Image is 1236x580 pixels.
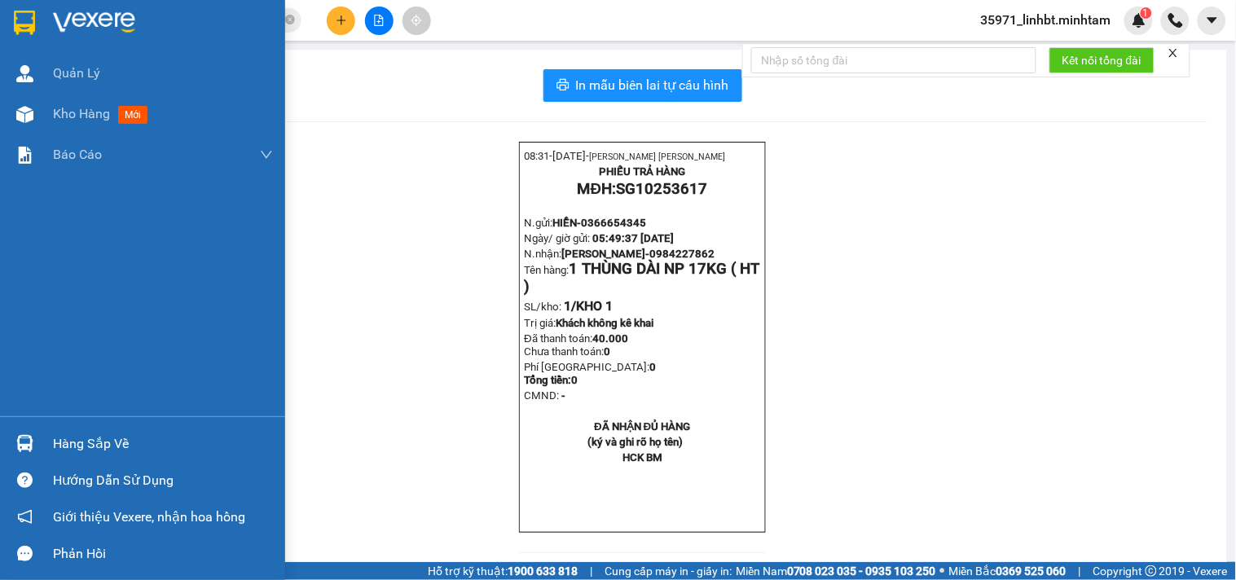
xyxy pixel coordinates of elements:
[561,389,565,402] span: -
[365,7,394,35] button: file-add
[5,102,196,114] span: N.nhận:
[556,317,653,329] span: Khách không kê khai
[524,361,656,386] span: Phí [GEOGRAPHIC_DATA]:
[62,72,127,85] span: 0366654345
[561,248,649,260] span: [PERSON_NAME]-
[16,435,33,452] img: warehouse-icon
[53,507,245,527] span: Giới thiệu Vexere, nhận hoa hồng
[42,102,130,114] span: [PERSON_NAME]-
[524,317,556,329] span: Trị giá:
[73,87,155,99] span: 05:49:37 [DATE]
[285,15,295,24] span: close-circle
[17,472,33,488] span: question-circle
[285,13,295,29] span: close-circle
[524,374,578,386] span: Tổng tiền:
[1205,13,1220,28] span: caret-down
[524,332,628,358] span: Đã thanh toán:
[402,7,431,35] button: aim
[53,106,110,121] span: Kho hàng
[599,165,685,178] strong: PHIẾU TRẢ HÀNG
[53,432,273,456] div: Hàng sắp về
[1132,13,1146,28] img: icon-new-feature
[524,150,725,162] span: 08:31-
[16,147,33,164] img: solution-icon
[571,374,578,386] span: 0
[787,565,936,578] strong: 0708 023 035 - 0935 103 250
[649,248,715,260] span: 0984227862
[96,37,187,55] span: SG10253617
[524,260,759,296] span: 1 THÙNG DÀI NP 17KG ( HT )
[524,345,610,358] span: Chưa thanh toán:
[524,248,715,260] span: N.nhận:
[524,217,646,229] span: N.gửi:
[33,72,127,85] span: HIỀN-
[53,468,273,493] div: Hướng dẫn sử dụng
[576,75,729,95] span: In mẫu biên lai tự cấu hình
[1146,565,1157,577] span: copyright
[524,232,590,244] span: Ngày/ giờ gửi:
[949,562,1067,580] span: Miền Bắc
[118,106,147,124] span: mới
[70,9,206,20] span: [PERSON_NAME] [PERSON_NAME]
[587,436,683,448] strong: (ký và ghi rõ họ tên)
[1198,7,1226,35] button: caret-down
[556,78,570,94] span: printer
[751,47,1036,73] input: Nhập số tổng đài
[33,7,206,20] span: [DATE]-
[578,180,707,198] strong: MĐH:
[940,568,945,574] span: ⚪️
[736,562,936,580] span: Miền Nam
[616,180,707,198] span: SG10253617
[592,232,674,244] span: 05:49:37 [DATE]
[53,144,102,165] span: Báo cáo
[524,264,759,294] span: Tên hàng:
[14,11,35,35] img: logo-vxr
[53,63,100,83] span: Quản Lý
[5,7,206,20] span: 08:31-
[16,106,33,123] img: warehouse-icon
[411,15,422,26] span: aim
[327,7,355,35] button: plus
[1168,47,1179,59] span: close
[5,87,71,99] span: Ngày/ giờ gửi:
[79,22,165,34] strong: PHIẾU TRẢ HÀNG
[576,298,613,314] span: KHO 1
[590,562,592,580] span: |
[57,37,187,55] strong: MĐH:
[1141,7,1152,19] sup: 1
[605,562,732,580] span: Cung cấp máy in - giấy in:
[336,15,347,26] span: plus
[968,10,1124,30] span: 35971_linhbt.minhtam
[564,298,613,314] span: 1/
[604,345,610,358] span: 0
[16,65,33,82] img: warehouse-icon
[53,542,273,566] div: Phản hồi
[17,546,33,561] span: message
[1168,13,1183,28] img: phone-icon
[1049,47,1155,73] button: Kết nối tổng đài
[543,69,742,102] button: printerIn mẫu biên lai tự cấu hình
[5,118,217,148] span: Tên hàng:
[552,217,646,229] span: HIỀN-
[428,562,578,580] span: Hỗ trợ kỹ thuật:
[552,150,725,162] span: [DATE]-
[594,420,690,433] strong: ĐÃ NHẬN ĐỦ HÀNG
[260,148,273,161] span: down
[996,565,1067,578] strong: 0369 525 060
[5,114,217,150] span: 1 THÙNG DÀI NP 17KG ( HT )
[589,152,725,162] span: [PERSON_NAME] [PERSON_NAME]
[524,301,561,313] span: SL/kho:
[592,332,628,345] span: 40.000
[524,361,656,386] strong: 0
[1079,562,1081,580] span: |
[524,389,559,402] span: CMND:
[17,509,33,525] span: notification
[622,451,662,464] span: HCK BM
[373,15,385,26] span: file-add
[5,72,127,85] span: N.gửi:
[130,102,196,114] span: 0984227862
[1062,51,1141,69] span: Kết nối tổng đài
[1143,7,1149,19] span: 1
[508,565,578,578] strong: 1900 633 818
[581,217,646,229] span: 0366654345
